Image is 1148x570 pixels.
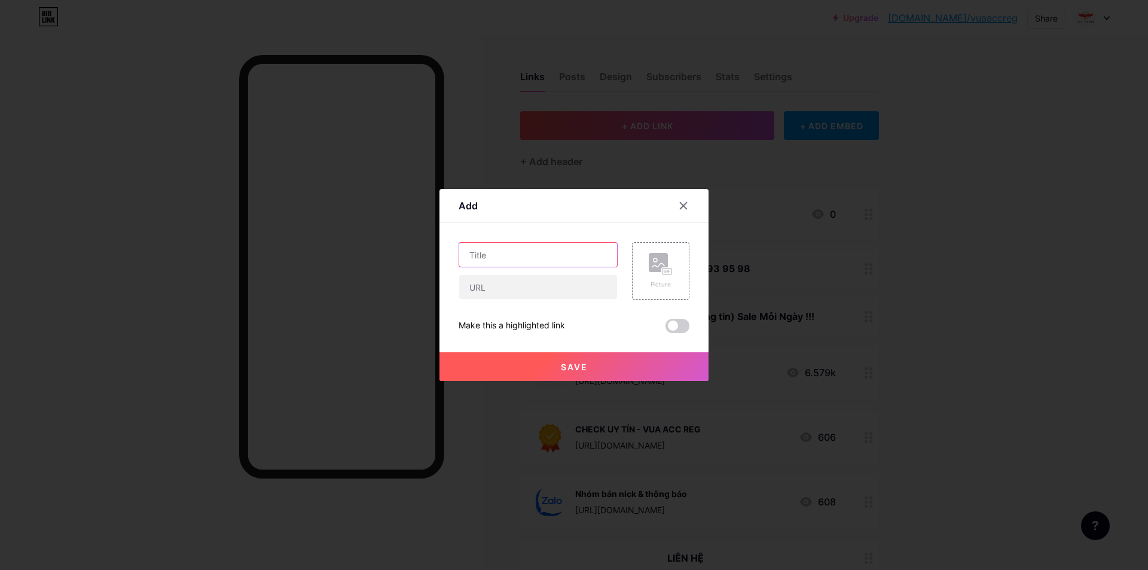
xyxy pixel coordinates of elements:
span: Save [561,362,588,372]
button: Save [439,352,709,381]
div: Make this a highlighted link [459,319,565,333]
div: Add [459,199,478,213]
div: Picture [649,280,673,289]
input: URL [459,275,617,299]
input: Title [459,243,617,267]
